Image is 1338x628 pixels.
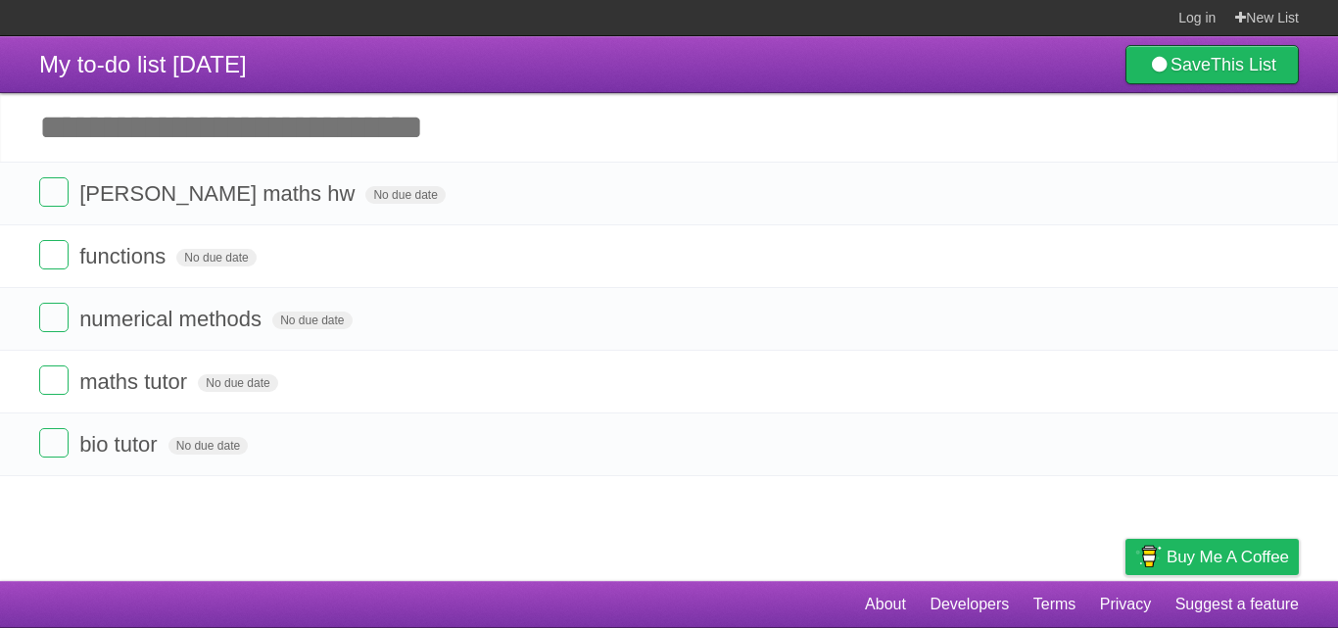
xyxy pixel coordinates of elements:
span: Buy me a coffee [1167,540,1289,574]
b: This List [1211,55,1276,74]
label: Done [39,365,69,395]
a: Developers [930,586,1009,623]
span: No due date [272,312,352,329]
span: No due date [176,249,256,266]
span: maths tutor [79,369,192,394]
span: functions [79,244,170,268]
span: No due date [365,186,445,204]
label: Done [39,240,69,269]
span: My to-do list [DATE] [39,51,247,77]
span: bio tutor [79,432,163,457]
span: numerical methods [79,307,266,331]
span: No due date [198,374,277,392]
label: Done [39,303,69,332]
span: [PERSON_NAME] maths hw [79,181,359,206]
a: Buy me a coffee [1125,539,1299,575]
a: Suggest a feature [1175,586,1299,623]
span: No due date [168,437,248,455]
a: About [865,586,906,623]
a: Privacy [1100,586,1151,623]
a: Terms [1033,586,1076,623]
label: Done [39,177,69,207]
img: Buy me a coffee [1135,540,1162,573]
label: Done [39,428,69,458]
a: SaveThis List [1125,45,1299,84]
